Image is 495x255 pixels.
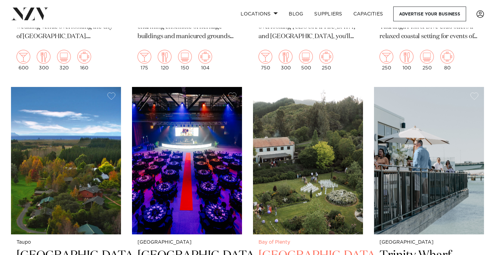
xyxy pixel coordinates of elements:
[400,50,414,70] div: 100
[37,50,51,70] div: 300
[319,50,333,64] img: meeting.png
[178,50,192,70] div: 150
[400,50,414,64] img: dining.png
[258,50,272,64] img: cocktail.png
[11,8,48,20] img: nzv-logo.png
[440,50,454,64] img: meeting.png
[132,87,242,234] img: Gala dinner event at Mercury Baypark
[137,50,151,64] img: cocktail.png
[178,50,192,64] img: theatre.png
[319,50,333,70] div: 250
[299,50,313,70] div: 500
[299,50,313,64] img: theatre.png
[16,240,115,245] small: Taupo
[420,50,434,70] div: 250
[137,240,236,245] small: [GEOGRAPHIC_DATA]
[379,50,393,64] img: cocktail.png
[379,50,393,70] div: 250
[279,50,293,70] div: 300
[37,50,51,64] img: dining.png
[16,50,30,70] div: 600
[258,50,272,70] div: 750
[158,50,172,70] div: 120
[235,7,283,21] a: Locations
[77,50,91,70] div: 160
[57,50,71,70] div: 320
[137,50,151,70] div: 175
[279,50,293,64] img: dining.png
[283,7,309,21] a: BLOG
[258,240,357,245] small: Bay of Plenty
[77,50,91,64] img: meeting.png
[198,50,212,70] div: 104
[348,7,389,21] a: Capacities
[16,50,30,64] img: cocktail.png
[379,240,478,245] small: [GEOGRAPHIC_DATA]
[158,50,172,64] img: dining.png
[440,50,454,70] div: 80
[198,50,212,64] img: meeting.png
[309,7,348,21] a: SUPPLIERS
[393,7,466,21] a: Advertise your business
[57,50,71,64] img: theatre.png
[420,50,434,64] img: theatre.png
